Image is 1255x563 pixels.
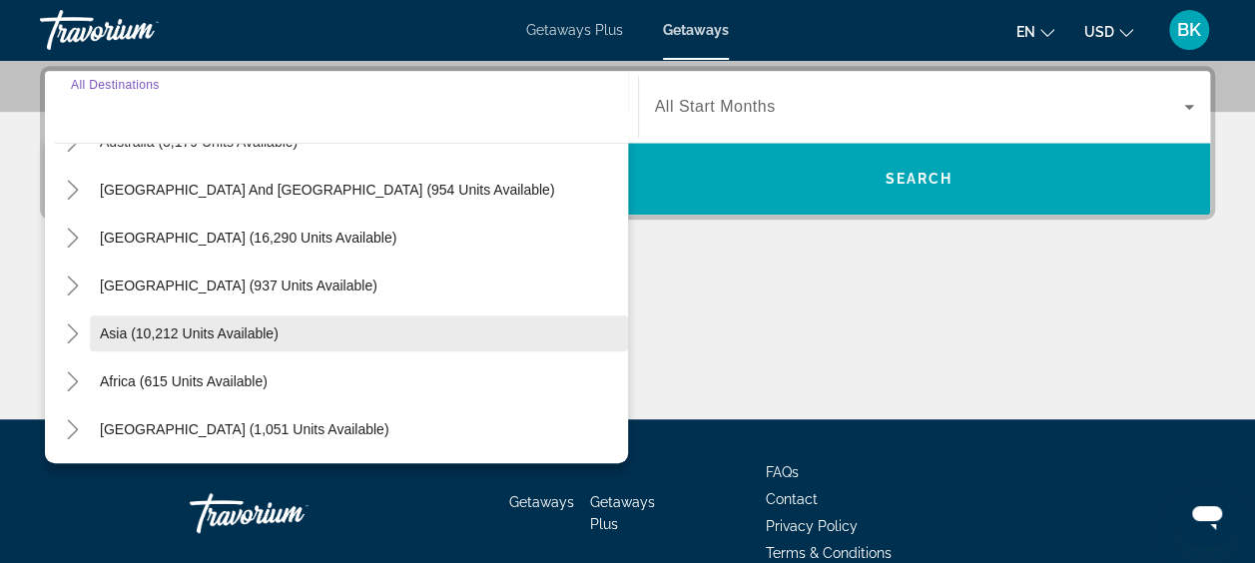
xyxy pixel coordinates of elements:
a: Getaways [663,22,729,38]
button: Change currency [1084,17,1133,46]
iframe: Button to launch messaging window [1175,483,1239,547]
span: [GEOGRAPHIC_DATA] (1,051 units available) [100,421,388,437]
button: Toggle Middle East (1,051 units available) [55,412,90,447]
button: Toggle South Pacific and Oceania (954 units available) [55,173,90,208]
button: [GEOGRAPHIC_DATA] (937 units available) [90,268,628,303]
a: Travorium [40,4,240,56]
button: Toggle Australia (3,179 units available) [55,125,90,160]
span: Asia (10,212 units available) [100,325,279,341]
span: All Start Months [655,98,776,115]
button: Search [628,143,1211,215]
button: Change language [1016,17,1054,46]
a: Contact [766,491,818,507]
a: Terms & Conditions [766,545,892,561]
button: Toggle Asia (10,212 units available) [55,316,90,351]
span: USD [1084,24,1114,40]
button: [GEOGRAPHIC_DATA] and [GEOGRAPHIC_DATA] (954 units available) [90,172,628,208]
button: Toggle Central America (937 units available) [55,269,90,303]
button: User Menu [1163,9,1215,51]
a: Travorium [190,483,389,543]
a: FAQs [766,464,799,480]
div: Search widget [45,71,1210,215]
span: [GEOGRAPHIC_DATA] (937 units available) [100,278,377,293]
button: Asia (10,212 units available) [90,315,628,351]
button: Australia (3,179 units available) [90,124,628,160]
span: Africa (615 units available) [100,373,268,389]
button: Toggle South America (16,290 units available) [55,221,90,256]
button: Africa (615 units available) [90,363,628,399]
span: [GEOGRAPHIC_DATA] and [GEOGRAPHIC_DATA] (954 units available) [100,182,554,198]
span: All Destinations [71,78,160,91]
span: [GEOGRAPHIC_DATA] (16,290 units available) [100,230,396,246]
span: Search [885,171,952,187]
button: [GEOGRAPHIC_DATA] (1,051 units available) [90,411,628,447]
button: [GEOGRAPHIC_DATA] (16,290 units available) [90,220,628,256]
a: Getaways Plus [590,494,655,532]
a: Privacy Policy [766,518,858,534]
span: BK [1177,20,1201,40]
button: Toggle Africa (615 units available) [55,364,90,399]
a: Getaways Plus [526,22,623,38]
span: en [1016,24,1035,40]
a: Getaways [509,494,574,510]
